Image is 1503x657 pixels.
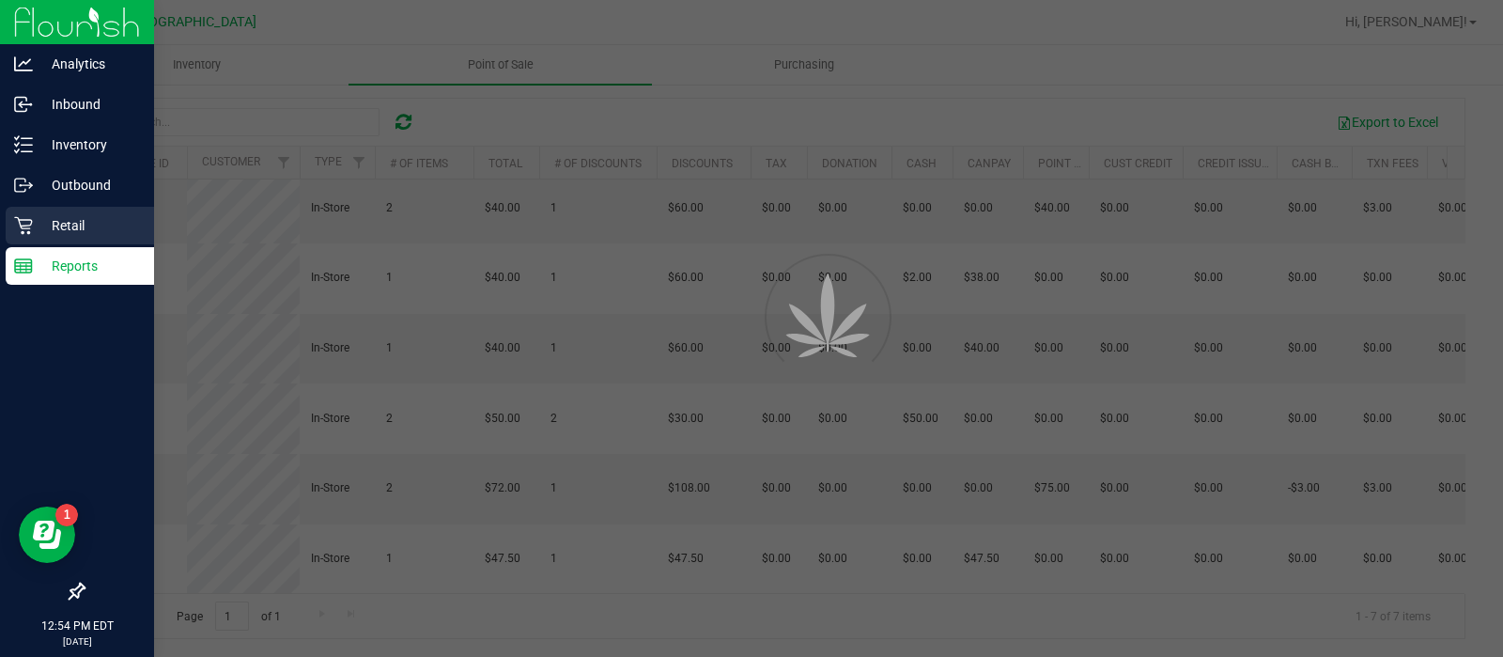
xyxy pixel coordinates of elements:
[14,176,33,195] inline-svg: Outbound
[33,214,146,237] p: Retail
[8,634,146,649] p: [DATE]
[33,174,146,196] p: Outbound
[19,507,75,563] iframe: Resource center
[33,133,146,156] p: Inventory
[55,504,78,526] iframe: Resource center unread badge
[14,135,33,154] inline-svg: Inventory
[14,95,33,114] inline-svg: Inbound
[14,216,33,235] inline-svg: Retail
[14,55,33,73] inline-svg: Analytics
[8,618,146,634] p: 12:54 PM EDT
[33,255,146,277] p: Reports
[33,93,146,116] p: Inbound
[33,53,146,75] p: Analytics
[14,257,33,275] inline-svg: Reports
